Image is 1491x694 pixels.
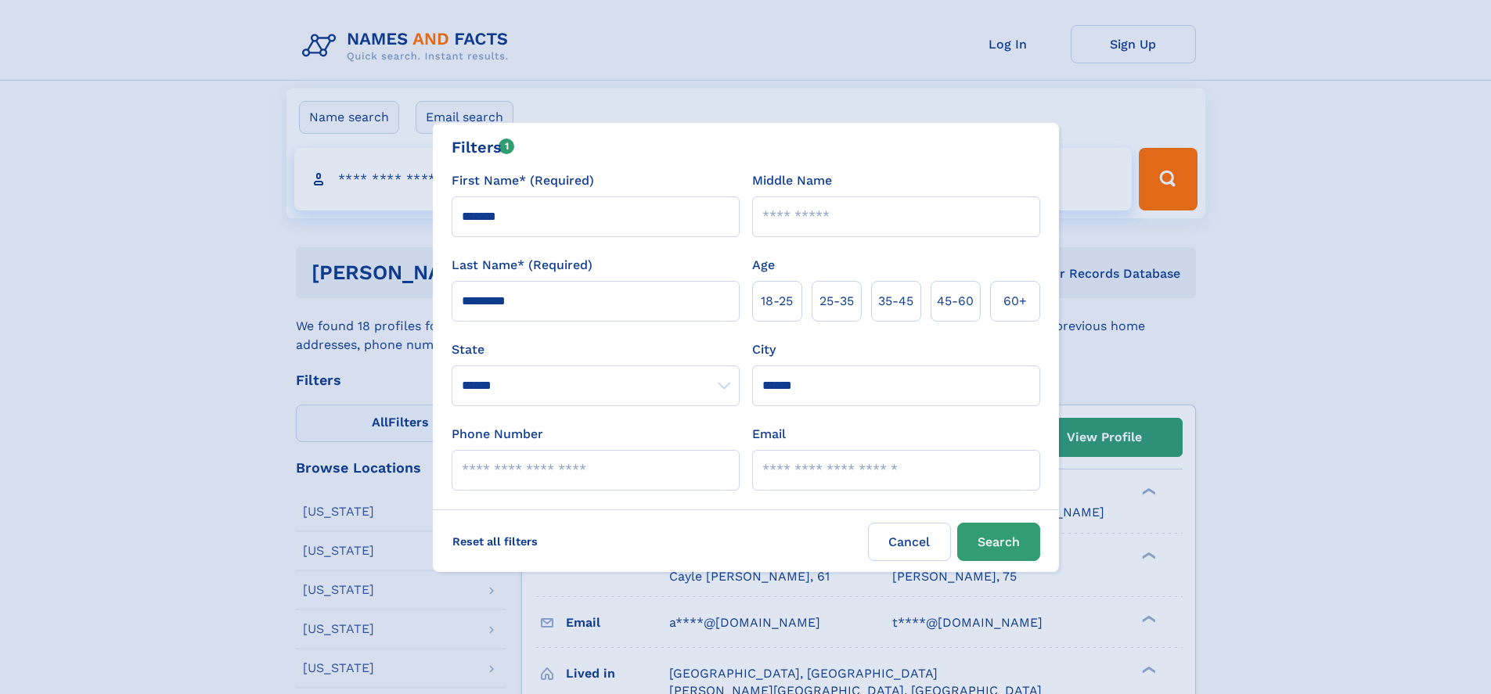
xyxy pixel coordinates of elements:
label: Middle Name [752,171,832,190]
div: Filters [452,135,515,159]
label: Email [752,425,786,444]
label: City [752,340,776,359]
label: Cancel [868,523,951,561]
span: 60+ [1003,292,1027,311]
label: Phone Number [452,425,543,444]
button: Search [957,523,1040,561]
span: 35‑45 [878,292,913,311]
label: Last Name* (Required) [452,256,592,275]
span: 45‑60 [937,292,974,311]
label: First Name* (Required) [452,171,594,190]
label: Age [752,256,775,275]
label: State [452,340,740,359]
label: Reset all filters [442,523,548,560]
span: 25‑35 [819,292,854,311]
span: 18‑25 [761,292,793,311]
